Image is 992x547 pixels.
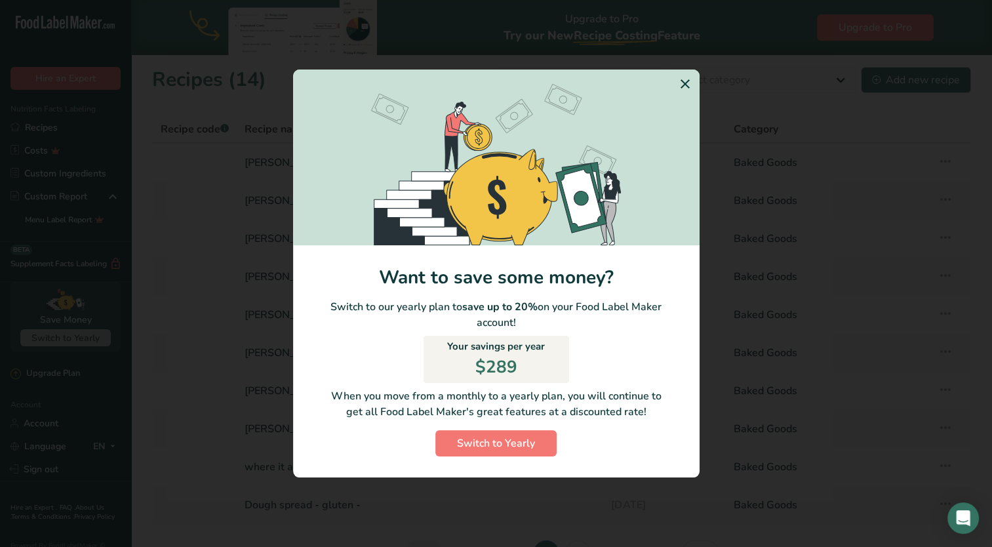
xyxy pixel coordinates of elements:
p: Switch to our yearly plan to on your Food Label Maker account! [293,299,700,331]
p: $289 [475,354,517,380]
h1: Want to save some money? [293,266,700,289]
button: Switch to Yearly [435,430,557,456]
span: Switch to Yearly [457,436,535,451]
b: save up to 20% [462,300,538,314]
p: When you move from a monthly to a yearly plan, you will continue to get all Food Label Maker's gr... [304,388,689,420]
div: Open Intercom Messenger [947,502,979,534]
p: Your savings per year [447,339,545,354]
